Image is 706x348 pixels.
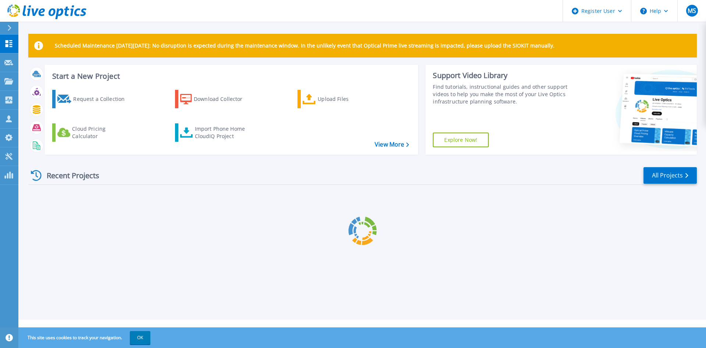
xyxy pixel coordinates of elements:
[28,166,109,184] div: Recent Projects
[130,331,150,344] button: OK
[318,92,377,106] div: Upload Files
[643,167,697,184] a: All Projects
[688,8,696,14] span: MS
[73,92,132,106] div: Request a Collection
[52,72,409,80] h3: Start a New Project
[72,125,131,140] div: Cloud Pricing Calculator
[195,125,252,140] div: Import Phone Home CloudIQ Project
[375,141,409,148] a: View More
[433,83,571,105] div: Find tutorials, instructional guides and other support videos to help you make the most of your L...
[433,133,489,147] a: Explore Now!
[297,90,379,108] a: Upload Files
[52,123,134,142] a: Cloud Pricing Calculator
[175,90,257,108] a: Download Collector
[194,92,253,106] div: Download Collector
[52,90,134,108] a: Request a Collection
[433,71,571,80] div: Support Video Library
[20,331,150,344] span: This site uses cookies to track your navigation.
[55,43,555,49] p: Scheduled Maintenance [DATE][DATE]: No disruption is expected during the maintenance window. In t...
